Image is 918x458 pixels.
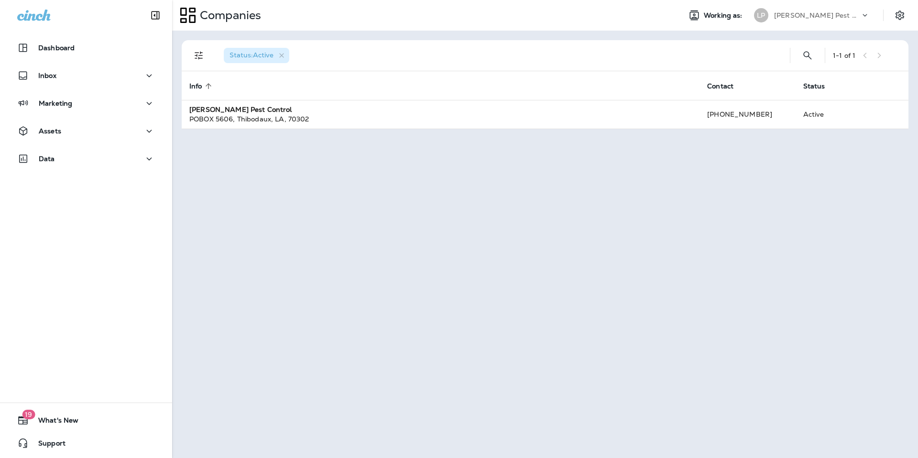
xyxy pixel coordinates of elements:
p: Inbox [38,72,56,79]
span: Status [803,82,838,90]
button: Support [10,434,163,453]
div: 1 - 1 of 1 [833,52,855,59]
button: 19What's New [10,411,163,430]
div: LP [754,8,768,22]
div: POBOX 5606 , Thibodaux , LA , 70302 [189,114,692,124]
span: 19 [22,410,35,419]
span: Info [189,82,215,90]
button: Data [10,149,163,168]
button: Dashboard [10,38,163,57]
button: Filters [189,46,208,65]
p: [PERSON_NAME] Pest Control [774,11,860,19]
p: Assets [39,127,61,135]
div: Status:Active [224,48,289,63]
button: Inbox [10,66,163,85]
span: Status [803,82,825,90]
span: Contact [707,82,733,90]
button: Settings [891,7,908,24]
span: Info [189,82,202,90]
span: Support [29,439,66,451]
button: Search Companies [798,46,817,65]
span: Working as: [704,11,744,20]
strong: [PERSON_NAME] Pest Control [189,105,292,114]
p: Marketing [39,99,72,107]
p: Companies [196,8,261,22]
p: Data [39,155,55,163]
td: Active [796,100,857,129]
button: Marketing [10,94,163,113]
span: Status : Active [229,51,273,59]
button: Collapse Sidebar [142,6,169,25]
td: [PHONE_NUMBER] [699,100,795,129]
p: Dashboard [38,44,75,52]
span: What's New [29,416,78,428]
button: Assets [10,121,163,141]
span: Contact [707,82,746,90]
